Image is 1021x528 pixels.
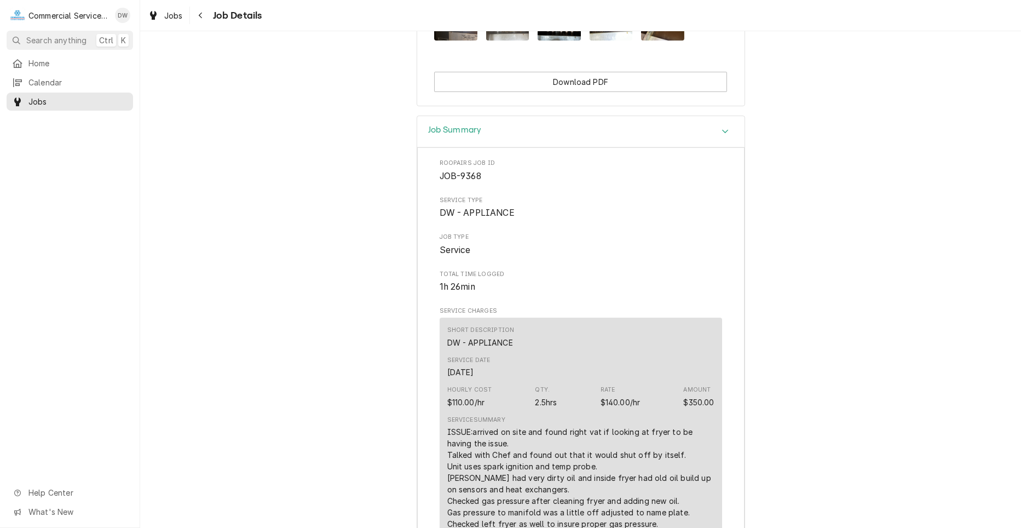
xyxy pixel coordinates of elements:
[440,270,722,294] div: Total Time Logged
[440,282,475,292] span: 1h 26min
[7,484,133,502] a: Go to Help Center
[440,196,722,220] div: Service Type
[447,366,474,378] div: Service Date
[601,386,615,394] div: Rate
[440,280,722,294] span: Total Time Logged
[28,506,126,518] span: What's New
[440,159,722,168] span: Roopairs Job ID
[440,170,722,183] span: Roopairs Job ID
[28,77,128,88] span: Calendar
[440,307,722,315] span: Service Charges
[164,10,183,21] span: Jobs
[28,487,126,498] span: Help Center
[192,7,210,24] button: Navigate back
[99,35,113,46] span: Ctrl
[10,8,25,23] div: Commercial Service Co.'s Avatar
[28,58,128,69] span: Home
[440,270,722,279] span: Total Time Logged
[440,233,722,242] span: Job Type
[447,337,513,348] div: Short Description
[10,8,25,23] div: C
[7,93,133,111] a: Jobs
[535,397,557,408] div: Quantity
[447,326,515,348] div: Short Description
[447,397,485,408] div: Cost
[447,356,491,378] div: Service Date
[417,116,745,147] button: Accordion Details Expand Trigger
[447,326,515,335] div: Short Description
[447,386,492,408] div: Cost
[121,35,126,46] span: K
[683,386,714,408] div: Amount
[440,244,722,257] span: Job Type
[28,10,109,21] div: Commercial Service Co.
[447,386,492,394] div: Hourly Cost
[115,8,130,23] div: DW
[7,73,133,91] a: Calendar
[683,386,711,394] div: Amount
[434,72,727,92] div: Button Group Row
[434,72,727,92] div: Button Group
[535,386,550,394] div: Qty.
[535,386,557,408] div: Quantity
[440,233,722,256] div: Job Type
[143,7,187,25] a: Jobs
[601,397,641,408] div: Price
[601,386,641,408] div: Price
[447,356,491,365] div: Service Date
[428,125,482,135] h3: Job Summary
[210,8,262,23] span: Job Details
[440,171,481,181] span: JOB-9368
[7,54,133,72] a: Home
[115,8,130,23] div: David Waite's Avatar
[7,503,133,521] a: Go to What's New
[434,72,727,92] button: Download PDF
[26,35,86,46] span: Search anything
[683,397,714,408] div: Amount
[440,208,515,218] span: DW - APPLIANCE
[440,196,722,205] span: Service Type
[417,116,745,147] div: Accordion Header
[440,206,722,220] span: Service Type
[447,416,505,424] div: Service Summary
[440,159,722,182] div: Roopairs Job ID
[28,96,128,107] span: Jobs
[7,31,133,50] button: Search anythingCtrlK
[440,245,471,255] span: Service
